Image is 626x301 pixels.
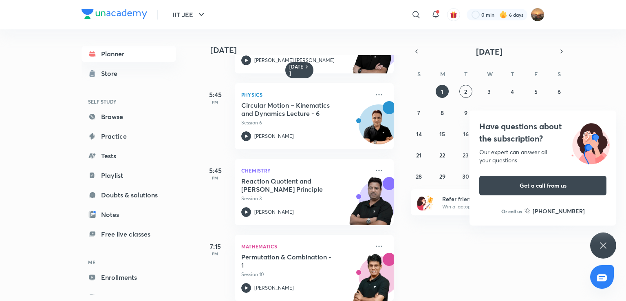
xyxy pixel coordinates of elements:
h6: ME [82,255,176,269]
p: [PERSON_NAME] [254,284,294,292]
button: avatar [447,8,460,21]
a: Store [82,65,176,82]
button: September 30, 2025 [459,170,472,183]
abbr: Friday [534,70,538,78]
button: September 8, 2025 [436,106,449,119]
img: ttu_illustration_new.svg [565,120,616,164]
p: Mathematics [241,241,369,251]
div: Our expert can answer all your questions [479,148,606,164]
abbr: September 29, 2025 [439,173,445,180]
p: Physics [241,90,369,100]
abbr: Tuesday [464,70,467,78]
abbr: September 28, 2025 [416,173,422,180]
abbr: September 10, 2025 [486,109,492,117]
button: September 7, 2025 [412,106,425,119]
abbr: September 22, 2025 [439,151,445,159]
h6: SELF STUDY [82,95,176,108]
img: avatar [450,11,457,18]
abbr: September 30, 2025 [462,173,469,180]
h4: [DATE] [210,45,402,55]
button: September 23, 2025 [459,148,472,162]
p: PM [199,175,231,180]
button: September 4, 2025 [506,85,519,98]
h6: Refer friends [442,195,542,203]
abbr: Sunday [417,70,421,78]
abbr: September 6, 2025 [558,88,561,95]
button: September 1, 2025 [436,85,449,98]
abbr: September 11, 2025 [510,109,515,117]
button: September 12, 2025 [529,106,542,119]
a: Tests [82,148,176,164]
abbr: September 5, 2025 [534,88,538,95]
span: [DATE] [476,46,503,57]
p: PM [199,251,231,256]
a: Free live classes [82,226,176,242]
p: Session 3 [241,195,369,202]
button: September 6, 2025 [553,85,566,98]
button: September 11, 2025 [506,106,519,119]
p: Win a laptop, vouchers & more [442,203,542,210]
button: September 2, 2025 [459,85,472,98]
abbr: September 23, 2025 [463,151,469,159]
button: September 29, 2025 [436,170,449,183]
a: Browse [82,108,176,125]
a: Playlist [82,167,176,184]
a: Enrollments [82,269,176,286]
button: September 10, 2025 [483,106,496,119]
a: Doubts & solutions [82,187,176,203]
button: September 28, 2025 [412,170,425,183]
button: September 16, 2025 [459,127,472,140]
button: IIT JEE [168,7,211,23]
button: September 5, 2025 [529,85,542,98]
img: unacademy [349,177,394,233]
h5: 5:45 [199,90,231,100]
abbr: September 14, 2025 [416,130,422,138]
p: [PERSON_NAME] [PERSON_NAME] [254,57,335,64]
abbr: Wednesday [487,70,493,78]
img: referral [417,194,434,210]
h6: [PHONE_NUMBER] [533,207,585,215]
button: Get a call from us [479,176,606,195]
abbr: September 7, 2025 [417,109,420,117]
img: streak [499,11,507,19]
button: September 22, 2025 [436,148,449,162]
a: Practice [82,128,176,144]
h5: 5:45 [199,166,231,175]
a: Notes [82,206,176,223]
button: September 14, 2025 [412,127,425,140]
button: September 9, 2025 [459,106,472,119]
p: Or call us [501,208,522,215]
p: Session 6 [241,119,369,126]
abbr: September 3, 2025 [487,88,491,95]
a: Company Logo [82,9,147,21]
button: September 3, 2025 [483,85,496,98]
abbr: Monday [440,70,445,78]
button: September 15, 2025 [436,127,449,140]
abbr: September 13, 2025 [556,109,562,117]
p: [PERSON_NAME] [254,133,294,140]
abbr: September 21, 2025 [416,151,421,159]
img: Anisha Tiwari [531,8,544,22]
h5: Circular Motion – Kinematics and Dynamics Lecture - 6 [241,101,343,117]
abbr: Thursday [511,70,514,78]
button: September 13, 2025 [553,106,566,119]
button: September 21, 2025 [412,148,425,162]
h5: 7:15 [199,241,231,251]
div: Store [101,69,122,78]
abbr: September 2, 2025 [464,88,467,95]
abbr: Saturday [558,70,561,78]
h5: Reaction Quotient and Le-Chatelier's Principle [241,177,343,193]
h6: [DATE] [289,64,304,77]
p: [PERSON_NAME] [254,208,294,216]
abbr: September 8, 2025 [441,109,444,117]
h4: Have questions about the subscription? [479,120,606,145]
p: Session 10 [241,271,369,278]
img: Avatar [359,109,398,148]
p: PM [199,100,231,104]
p: Chemistry [241,166,369,175]
button: [DATE] [422,46,556,57]
abbr: September 15, 2025 [439,130,445,138]
abbr: September 4, 2025 [511,88,514,95]
img: Company Logo [82,9,147,19]
a: Planner [82,46,176,62]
